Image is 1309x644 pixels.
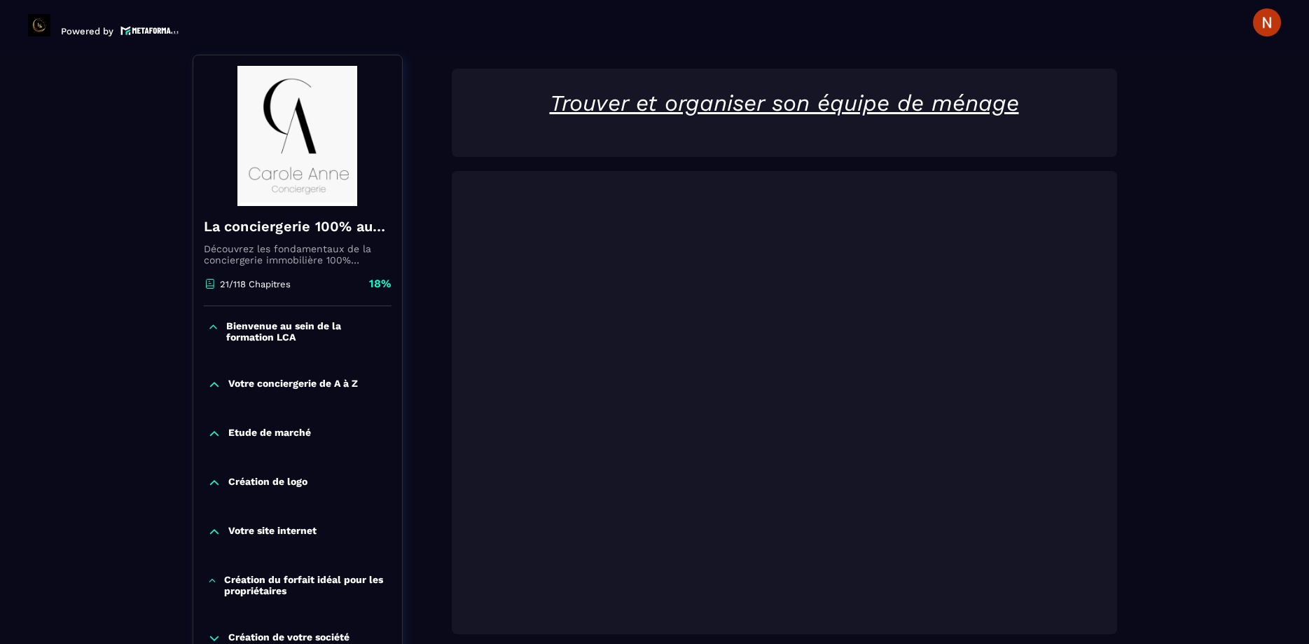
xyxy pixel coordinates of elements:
[120,25,179,36] img: logo
[550,90,1019,116] u: Trouver et organiser son équipe de ménage
[228,427,311,441] p: Etude de marché
[28,14,50,36] img: logo-branding
[226,320,388,343] p: Bienvenue au sein de la formation LCA
[369,276,392,292] p: 18%
[228,525,317,539] p: Votre site internet
[224,574,387,596] p: Création du forfait idéal pour les propriétaires
[228,476,307,490] p: Création de logo
[204,217,392,236] h4: La conciergerie 100% automatisée
[204,66,392,206] img: banner
[220,279,291,289] p: 21/118 Chapitres
[61,26,113,36] p: Powered by
[228,378,358,392] p: Votre conciergerie de A à Z
[204,243,392,266] p: Découvrez les fondamentaux de la conciergerie immobilière 100% automatisée. Cette formation est c...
